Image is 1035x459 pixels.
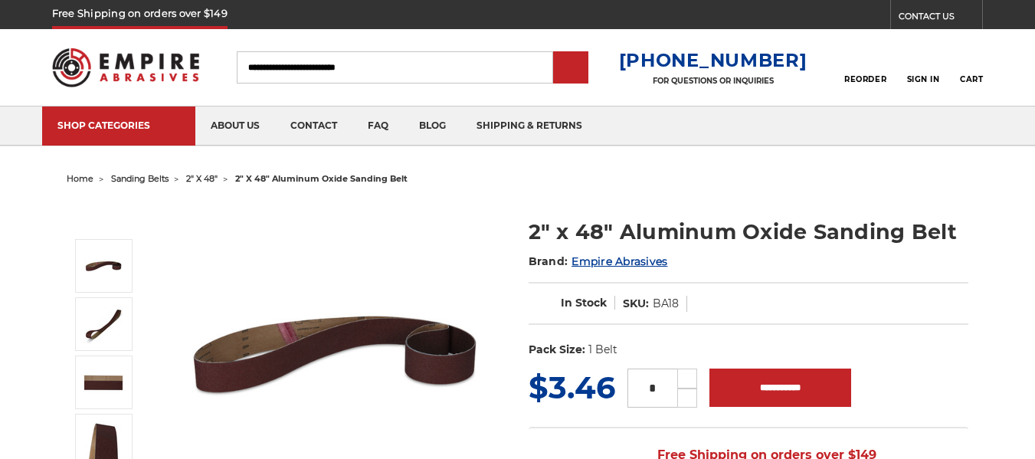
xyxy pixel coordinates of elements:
a: [PHONE_NUMBER] [619,49,807,71]
a: CONTACT US [899,8,982,29]
span: Sign In [907,74,940,84]
a: home [67,173,93,184]
a: 2" x 48" [186,173,218,184]
img: 2" x 48" Sanding Belt - Aluminum Oxide [84,247,123,285]
span: 2" x 48" aluminum oxide sanding belt [235,173,408,184]
dd: 1 Belt [588,342,617,358]
a: sanding belts [111,173,169,184]
span: Brand: [529,254,568,268]
input: Submit [555,53,586,84]
a: Reorder [844,51,886,84]
a: contact [275,107,352,146]
dd: BA18 [653,296,679,312]
dt: SKU: [623,296,649,312]
span: Cart [960,74,983,84]
h1: 2" x 48" Aluminum Oxide Sanding Belt [529,217,968,247]
a: shipping & returns [461,107,598,146]
img: 2" x 48" AOX Sanding Belt [84,363,123,402]
a: Empire Abrasives [572,254,667,268]
span: Reorder [844,74,886,84]
img: Empire Abrasives [52,38,199,96]
img: 2" x 48" Aluminum Oxide Sanding Belt [84,305,123,343]
span: In Stock [561,296,607,310]
a: SHOP CATEGORIES [42,107,195,146]
a: Cart [960,51,983,84]
div: SHOP CATEGORIES [57,120,180,131]
dt: Pack Size: [529,342,585,358]
a: about us [195,107,275,146]
p: FOR QUESTIONS OR INQUIRIES [619,76,807,86]
span: $3.46 [529,369,615,406]
a: blog [404,107,461,146]
a: faq [352,107,404,146]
